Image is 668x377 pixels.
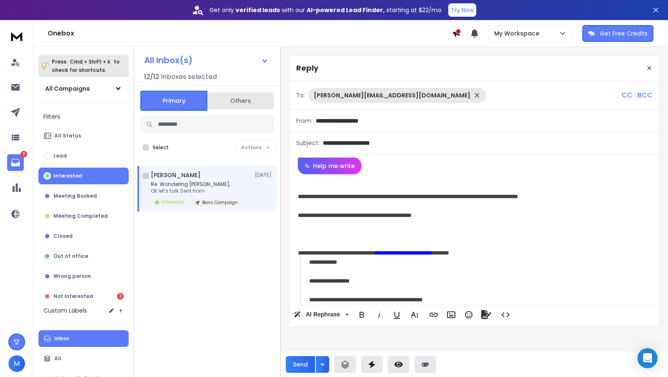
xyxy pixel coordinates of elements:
p: Lead [53,153,67,159]
p: [DATE] [255,172,274,178]
button: Emoticons [461,306,477,323]
p: Get only with our starting at $22/mo [209,6,442,14]
button: Meeting Completed [38,208,129,224]
p: Out of office [53,253,88,260]
p: Inbox [54,335,69,342]
button: Lead [38,148,129,164]
p: Reply [296,62,318,74]
button: All Status [38,127,129,144]
p: From: [296,117,312,125]
h1: All Inbox(s) [144,56,193,64]
button: Wrong person [38,268,129,285]
p: Closed [53,233,73,239]
p: Press to check for shortcuts. [52,58,119,74]
p: Interested [162,199,184,205]
p: Get Free Credits [600,29,648,38]
p: Not Interested [53,293,93,300]
p: 2 [20,151,27,158]
button: Get Free Credits [582,25,653,42]
button: Try Now [448,3,476,17]
span: AI Rephrase [304,311,342,318]
p: Baris Campaign [202,199,238,206]
button: Out of office [38,248,129,265]
p: Wrong person [53,273,91,280]
p: My Workspace [494,29,543,38]
p: Interested [53,173,82,179]
p: All Status [54,132,81,139]
h1: Onebox [48,28,452,38]
p: Meeting Booked [53,193,97,199]
button: All Campaigns [38,80,129,97]
button: Italic (⌘I) [371,306,387,323]
button: Code View [498,306,513,323]
button: Inbox [38,330,129,347]
p: Subject: [296,139,320,147]
img: logo [8,28,25,44]
button: All [38,350,129,367]
p: Ok let’s talk Sent from [151,188,243,194]
button: Closed [38,228,129,245]
p: Meeting Completed [53,213,108,219]
p: Try Now [451,6,474,14]
h1: [PERSON_NAME] [151,171,201,179]
button: M [8,355,25,372]
a: 2 [7,154,24,171]
strong: AI-powered Lead Finder, [307,6,385,14]
button: All Inbox(s) [137,52,275,69]
h3: Custom Labels [43,306,87,315]
button: More Text [406,306,422,323]
button: Insert Image (⌘P) [443,306,459,323]
button: Underline (⌘U) [389,306,405,323]
p: BCC [638,90,653,100]
h3: Filters [38,111,129,122]
span: Cmd + Shift + k [69,57,112,66]
strong: verified leads [236,6,280,14]
label: Select [152,144,169,151]
button: Signature [478,306,494,323]
div: 2 [117,293,124,300]
p: To: [296,91,305,99]
button: Bold (⌘B) [354,306,370,323]
button: Primary [140,91,207,111]
p: All [54,355,61,362]
button: AI Rephrase [292,306,351,323]
button: Not Interested2 [38,288,129,305]
p: [PERSON_NAME][EMAIL_ADDRESS][DOMAIN_NAME] [314,91,470,99]
button: Help me write [298,158,361,174]
button: Send [286,356,315,373]
p: Re: Wondering [PERSON_NAME], [151,181,243,188]
h3: Inboxes selected [161,72,217,82]
button: Interested [38,168,129,184]
div: Open Intercom Messenger [638,348,658,368]
button: Insert Link (⌘K) [426,306,442,323]
button: Others [207,92,274,110]
p: CC [622,90,632,100]
h1: All Campaigns [45,84,90,93]
button: Meeting Booked [38,188,129,204]
span: 12 / 12 [144,72,159,82]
